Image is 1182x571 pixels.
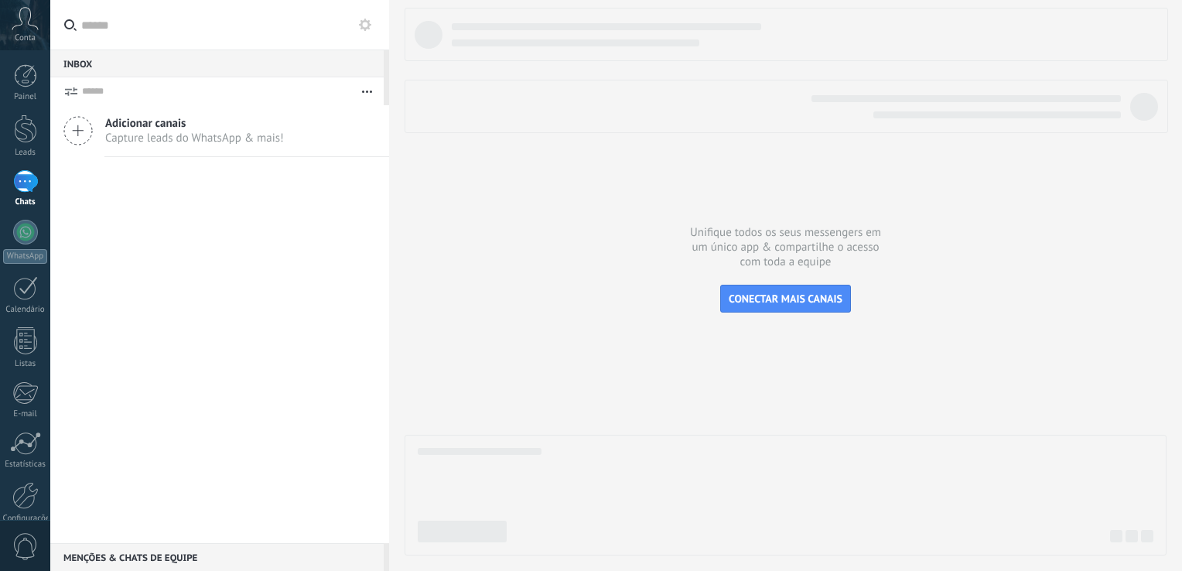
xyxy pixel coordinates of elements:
div: Chats [3,197,48,207]
div: Listas [3,359,48,369]
div: Estatísticas [3,460,48,470]
div: Configurações [3,514,48,524]
div: Painel [3,92,48,102]
span: Adicionar canais [105,116,284,131]
div: Inbox [50,50,384,77]
div: WhatsApp [3,249,47,264]
span: Capture leads do WhatsApp & mais! [105,131,284,145]
div: Leads [3,148,48,158]
span: Conta [15,33,36,43]
button: CONECTAR MAIS CANAIS [720,285,851,313]
div: Calendário [3,305,48,315]
span: CONECTAR MAIS CANAIS [729,292,842,306]
div: Menções & Chats de equipe [50,543,384,571]
div: E-mail [3,409,48,419]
